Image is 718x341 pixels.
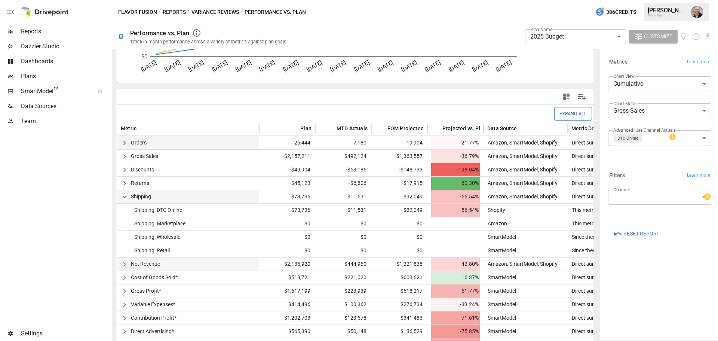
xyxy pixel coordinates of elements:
[131,234,180,240] span: Shipping: Wholesale
[485,153,558,159] span: Amazon, SmartModel, Shopify
[346,325,368,338] span: $50,148
[21,42,110,51] span: Dazzler Studio
[485,207,505,213] span: Shopify
[399,298,424,311] span: $276,734
[346,190,368,203] span: $11,531
[240,7,243,17] div: /
[141,53,147,60] text: $0
[608,227,665,241] button: Reset Report
[343,258,368,271] span: $444,960
[448,59,466,73] text: [DATE]
[530,26,552,33] label: Plan Name
[569,180,709,186] span: Direct summation of the underlying channel-specific values.
[431,190,480,203] span: -56.54%
[289,123,300,134] button: Sort
[485,167,558,173] span: Amazon, SmartModel, Shopify
[608,76,711,91] div: Cumulative
[159,7,161,17] div: /
[569,140,709,146] span: Direct summation of the underlying channel-specific values.
[53,86,59,95] span: ™
[691,6,703,18] img: Dustin Jacobson
[569,328,709,334] span: Direct summation of the underlying channel-specific values.
[569,274,709,280] span: Direct summation of the underlying channel-specific values.
[415,231,424,244] span: $0
[290,190,312,203] span: $73,736
[402,204,424,217] span: $32,049
[325,123,336,134] button: Sort
[234,59,252,73] text: [DATE]
[399,271,424,284] span: $603,621
[606,7,636,17] span: 386 Credits
[21,27,110,36] span: Reports
[402,190,424,203] span: $32,049
[283,311,312,325] span: $1,202,703
[131,153,158,159] span: Gross Sales
[289,177,312,190] span: -$45,123
[687,58,710,66] span: Learn more
[131,140,147,146] span: Orders
[131,288,161,294] span: Gross Profit*
[289,163,312,176] span: -$49,904
[345,163,368,176] span: -$53,186
[613,73,635,79] label: Chart View
[569,153,709,159] span: Direct summation of the underlying channel-specific values.
[525,29,626,44] div: 2025 Budget
[574,89,590,106] button: Manage Columns
[613,186,630,193] label: Channel
[211,59,229,73] text: [DATE]
[377,59,395,73] text: [DATE]
[431,123,442,134] button: Sort
[187,59,205,73] text: [DATE]
[131,167,154,173] span: Discounts
[346,204,368,217] span: $11,531
[359,217,368,230] span: $0
[343,311,368,325] span: $123,578
[485,140,558,146] span: Amazon, SmartModel, Shopify
[287,325,312,338] span: $565,390
[131,194,151,200] span: Shipping
[487,125,517,132] span: Data Source
[485,288,516,294] span: SmartModel
[131,274,178,280] span: Cost of Goods Sold*
[131,220,185,226] span: Shipping: Marketplace
[629,30,678,43] button: Customize
[399,311,424,325] span: $341,483
[337,125,368,132] span: MTD Actuals
[131,315,177,321] span: Contribution Profit*
[283,150,312,163] span: $2,157,211
[485,180,558,186] span: Amazon, SmartModel, Shopify
[118,33,124,40] div: 🗓
[485,194,558,200] span: Amazon, SmartModel, Shopify
[191,7,239,17] button: Variance Reviews
[431,177,480,190] span: 60.30%
[303,217,312,230] span: $0
[300,125,312,132] span: Plan
[608,103,711,118] div: Gross Sales
[569,261,709,267] span: Direct summation of the underlying channel-specific values.
[569,315,709,321] span: Direct summation of the underlying channel-specific values.
[352,136,368,149] span: 7,180
[614,134,641,143] span: DTC Online
[485,274,516,280] span: SmartModel
[290,204,312,217] span: $73,736
[118,7,157,17] button: Flavor Fusion
[343,271,368,284] span: $221,020
[343,284,368,298] span: $223,939
[554,107,592,120] button: Expand All
[485,328,516,334] span: SmartModel
[130,39,288,45] div: Track in-month performance across a variety of metrics against plan goals.
[431,204,480,217] span: -56.54%
[431,150,480,163] span: -36.79%
[471,59,489,73] text: [DATE]
[485,220,507,226] span: Amazon
[287,271,312,284] span: $518,721
[283,284,312,298] span: $1,617,199
[485,301,516,307] span: SmartModel
[431,163,480,176] span: -198.04%
[303,231,312,244] span: $0
[21,102,110,111] span: Data Sources
[485,234,516,240] span: SmartModel
[283,258,312,271] span: $2,135,920
[21,57,110,66] span: Dashboards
